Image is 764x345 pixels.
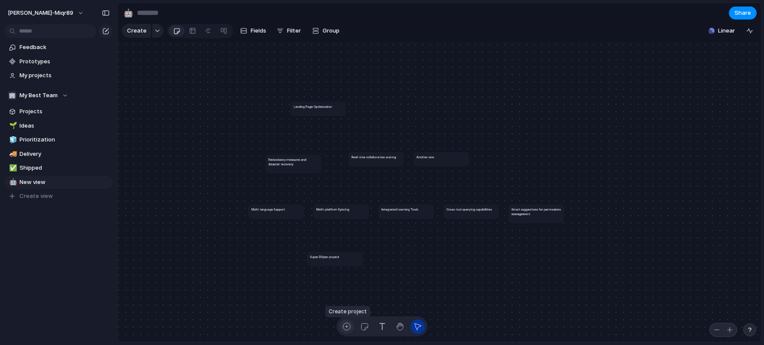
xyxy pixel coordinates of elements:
[4,133,113,146] a: 🧊Prioritization
[9,121,15,131] div: 🌱
[20,43,110,52] span: Feedback
[8,9,73,17] span: [PERSON_NAME]-miqr89
[4,6,88,20] button: [PERSON_NAME]-miqr89
[8,135,16,144] button: 🧊
[317,207,349,211] h1: Multi-platform Syncing
[4,41,113,54] a: Feedback
[237,24,270,38] button: Fields
[251,207,285,211] h1: Multi-language Support
[9,135,15,145] div: 🧊
[511,207,561,216] h1: Smart suggestions for permissions management
[294,104,332,108] h1: Landing Page Optimization
[287,26,301,35] span: Filter
[729,7,757,20] button: Share
[308,24,344,38] button: Group
[124,7,133,19] div: 🤖
[20,71,110,80] span: My projects
[20,122,110,130] span: Ideas
[20,178,110,187] span: New view
[735,9,751,17] span: Share
[8,122,16,130] button: 🌱
[20,150,110,158] span: Delivery
[4,161,113,174] a: ✅Shipped
[447,207,492,211] h1: Cross-tool querying capabilities
[4,148,113,161] a: 🚚Delivery
[9,177,15,187] div: 🤖
[325,306,370,317] div: Create project
[20,107,110,116] span: Projects
[8,91,16,100] div: 🏢
[251,26,266,35] span: Fields
[20,164,110,172] span: Shipped
[351,154,396,159] h1: Real-time collaboration scoring
[273,24,304,38] button: Filter
[9,163,15,173] div: ✅
[9,149,15,159] div: 🚚
[268,157,318,166] h1: Redundancy measures and disaster recovery
[416,154,434,159] h1: Another one
[310,254,339,259] h1: Super DUper project
[20,91,58,100] span: My Best Team
[8,150,16,158] button: 🚚
[4,89,113,102] button: 🏢My Best Team
[382,207,418,211] h1: Integrated Learning Tools
[705,24,738,37] button: Linear
[127,26,147,35] span: Create
[20,192,53,200] span: Create view
[4,55,113,68] a: Prototypes
[8,164,16,172] button: ✅
[323,26,340,35] span: Group
[121,6,135,20] button: 🤖
[4,176,113,189] a: 🤖New view
[122,24,151,38] button: Create
[4,119,113,132] a: 🌱Ideas
[4,190,113,203] button: Create view
[4,105,113,118] a: Projects
[718,26,735,35] span: Linear
[8,178,16,187] button: 🤖
[20,135,110,144] span: Prioritization
[20,57,110,66] span: Prototypes
[4,69,113,82] a: My projects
